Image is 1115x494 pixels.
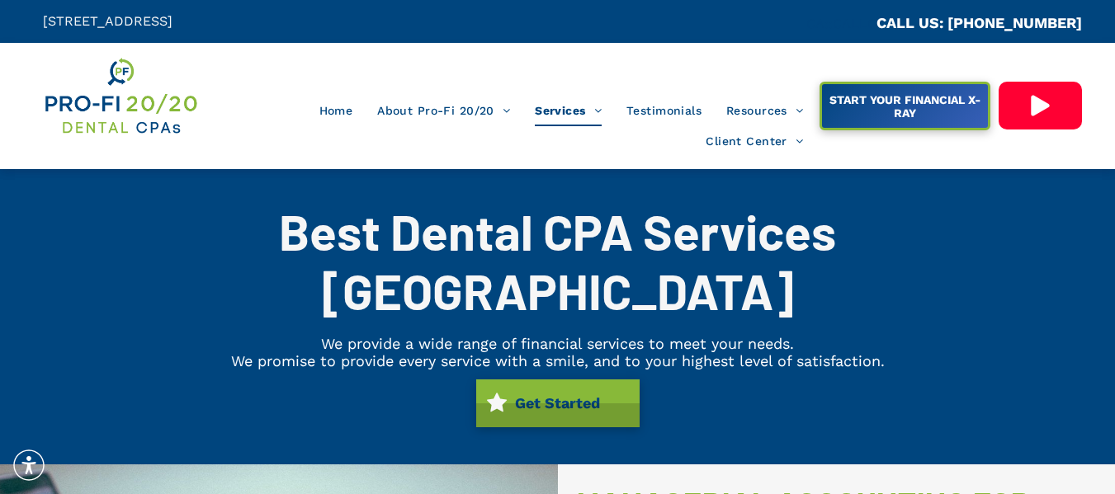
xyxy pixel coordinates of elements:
[820,82,990,130] a: START YOUR FINANCIAL X-RAY
[824,85,986,128] span: START YOUR FINANCIAL X-RAY
[509,386,606,420] span: Get Started
[365,95,522,126] a: About Pro-Fi 20/20
[876,14,1082,31] a: CALL US: [PHONE_NUMBER]
[614,95,714,126] a: Testimonials
[43,55,199,137] img: Get Dental CPA Consulting, Bookkeeping, & Bank Loans
[693,126,815,158] a: Client Center
[279,201,836,320] span: Best Dental CPA Services [GEOGRAPHIC_DATA]
[476,379,640,427] a: Get Started
[43,13,172,29] span: [STREET_ADDRESS]
[231,352,885,369] span: We promise to provide every service with a smile, and to your highest level of satisfaction.
[321,335,794,352] span: We provide a wide range of financial services to meet your needs.
[307,95,366,126] a: Home
[806,16,876,31] span: CA::CALLC
[714,95,815,126] a: Resources
[522,95,614,126] a: Services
